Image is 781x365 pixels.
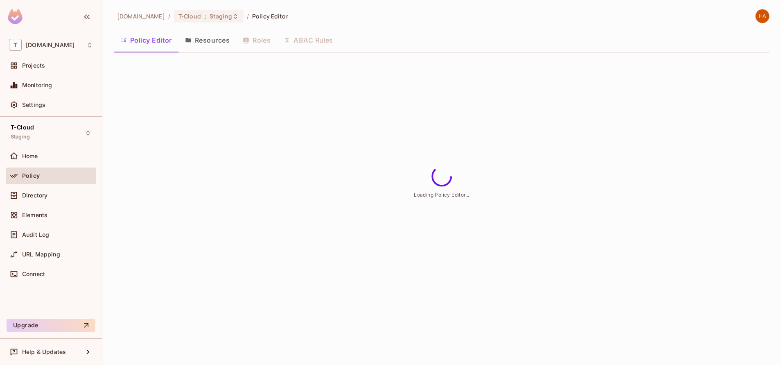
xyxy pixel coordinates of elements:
span: Elements [22,212,47,218]
span: : [204,13,207,20]
span: Staging [210,12,232,20]
li: / [168,12,170,20]
span: Directory [22,192,47,199]
span: Loading Policy Editor... [414,191,470,197]
span: Policy [22,172,40,179]
span: T-Cloud [11,124,34,131]
li: / [247,12,249,20]
button: Policy Editor [114,30,178,50]
span: URL Mapping [22,251,60,258]
span: Workspace: t-mobile.com [26,42,74,48]
span: the active workspace [117,12,165,20]
img: harani.arumalla1@t-mobile.com [756,9,769,23]
span: Monitoring [22,82,52,88]
span: Settings [22,102,45,108]
span: Audit Log [22,231,49,238]
span: Policy Editor [252,12,288,20]
button: Resources [178,30,236,50]
img: SReyMgAAAABJRU5ErkJggg== [8,9,23,24]
span: Home [22,153,38,159]
span: Projects [22,62,45,69]
span: T-Cloud [178,12,201,20]
button: Upgrade [7,319,95,332]
span: T [9,39,22,51]
span: Staging [11,134,30,140]
span: Connect [22,271,45,277]
span: Help & Updates [22,349,66,355]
